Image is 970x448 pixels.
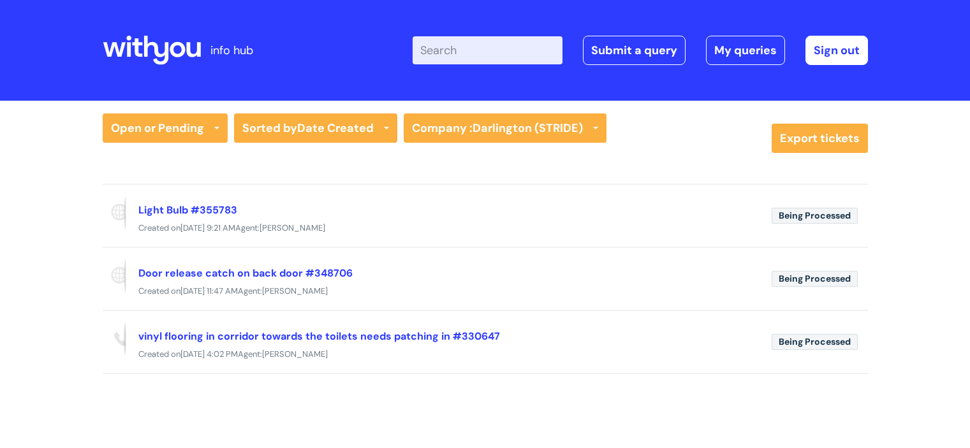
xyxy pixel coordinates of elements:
[138,329,500,343] a: vinyl flooring in corridor towards the toilets needs patching in #330647
[262,349,328,359] span: [PERSON_NAME]
[180,222,235,233] span: [DATE] 9:21 AM
[413,36,868,65] div: | -
[103,195,126,231] span: Reported via portal
[805,36,868,65] a: Sign out
[103,347,868,363] div: Created on Agent:
[413,36,562,64] input: Search
[297,120,374,136] b: Date Created
[103,284,868,300] div: Created on Agent:
[180,349,238,359] span: [DATE] 4:02 PM
[473,120,583,136] strong: Darlington (STRIDE)
[772,334,858,350] span: Being Processed
[138,203,237,217] a: Light Bulb #355783
[103,321,126,357] span: Reported via phone
[180,285,238,296] span: [DATE] 11:47 AM
[262,285,328,296] span: [PERSON_NAME]
[260,222,325,233] span: [PERSON_NAME]
[583,36,686,65] a: Submit a query
[138,266,353,280] a: Door release catch on back door #348706
[234,113,397,143] a: Sorted byDate Created
[103,258,126,294] span: Reported via portal
[103,113,228,143] a: Open or Pending
[772,271,858,287] span: Being Processed
[103,220,868,236] div: Created on Agent:
[404,113,606,143] a: Company :Darlington (STRIDE)
[772,208,858,224] span: Being Processed
[706,36,785,65] a: My queries
[210,40,253,61] p: info hub
[772,124,868,153] a: Export tickets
